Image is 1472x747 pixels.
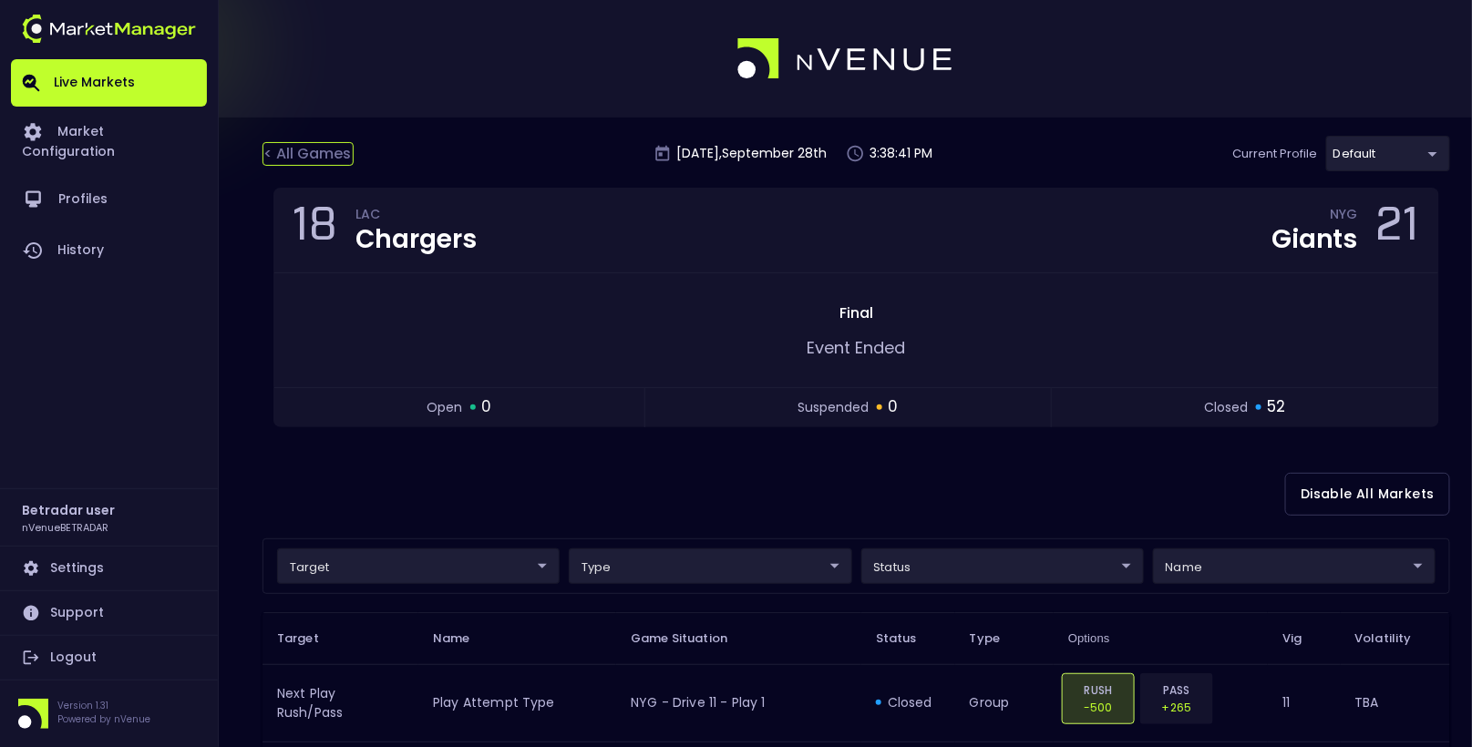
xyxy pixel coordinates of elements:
[737,38,954,80] img: logo
[1054,612,1268,664] th: Options
[834,302,879,323] span: Final
[11,225,207,276] a: History
[11,636,207,680] a: Logout
[1074,681,1123,699] p: RUSH
[11,699,207,729] div: Version 1.31Powered by nVenue
[955,664,1054,742] td: group
[262,142,354,166] div: < All Games
[22,500,115,520] h2: Betradar user
[861,548,1144,584] div: target
[293,203,337,258] div: 18
[970,630,1024,647] span: Type
[277,548,560,584] div: target
[1268,395,1286,419] span: 52
[1074,699,1123,716] p: -500
[1331,210,1358,224] div: NYG
[433,630,494,647] span: Name
[482,395,492,419] span: 0
[677,144,828,163] p: [DATE] , September 28 th
[798,398,870,417] span: suspended
[11,59,207,107] a: Live Markets
[889,395,899,419] span: 0
[1268,664,1340,742] td: 11
[1341,664,1450,742] td: TBA
[57,699,150,712] p: Version 1.31
[1376,203,1420,258] div: 21
[57,712,150,726] p: Powered by nVenue
[1355,630,1436,647] span: Volatility
[1205,398,1249,417] span: closed
[418,664,616,742] td: Play Attempt Type
[22,520,108,534] h3: nVenueBETRADAR
[808,336,906,359] span: Event Ended
[1271,227,1358,252] div: Giants
[11,174,207,225] a: Profiles
[1232,145,1317,163] p: Current Profile
[569,548,851,584] div: target
[11,547,207,590] a: Settings
[355,210,477,224] div: LAC
[1152,699,1201,716] p: +265
[355,227,477,252] div: Chargers
[876,693,941,711] div: closed
[1153,548,1436,584] div: target
[277,630,343,647] span: Target
[876,630,941,647] span: Status
[1282,630,1325,647] span: Vig
[262,664,418,742] td: Next Play Rush/Pass
[11,591,207,635] a: Support
[427,398,463,417] span: open
[22,15,196,43] img: logo
[1152,681,1201,699] p: PASS
[1326,136,1450,171] div: target
[631,630,751,647] span: Game Situation
[1285,473,1450,516] button: Disable All Markets
[11,107,207,174] a: Market Configuration
[870,144,933,163] p: 3:38:41 PM
[616,664,861,742] td: NYG - Drive 11 - Play 1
